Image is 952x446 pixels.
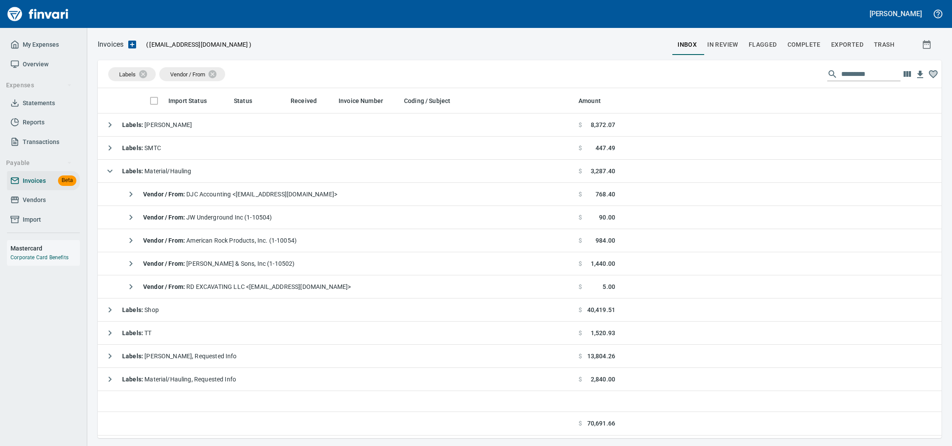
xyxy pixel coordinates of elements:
span: Material/Hauling, Requested Info [122,376,236,383]
span: 13,804.26 [587,352,615,360]
span: Import Status [168,96,218,106]
span: Exported [831,39,863,50]
button: Column choices favorited. Click to reset to default [927,68,940,81]
span: $ [579,329,582,337]
span: 3,287.40 [591,167,615,175]
span: Overview [23,59,48,70]
span: Coding / Subject [404,96,450,106]
h6: Mastercard [10,244,80,253]
span: RD EXCAVATING LLC <[EMAIL_ADDRESS][DOMAIN_NAME]> [143,283,351,290]
span: 40,419.51 [587,305,615,314]
span: Reports [23,117,45,128]
span: 8,372.07 [591,120,615,129]
span: Import Status [168,96,207,106]
a: Overview [7,55,80,74]
strong: Labels : [122,329,144,336]
strong: Labels : [122,168,144,175]
span: Coding / Subject [404,96,462,106]
strong: Vendor / From : [143,237,186,244]
strong: Labels : [122,306,144,313]
span: Transactions [23,137,59,148]
span: My Expenses [23,39,59,50]
strong: Vendor / From : [143,214,186,221]
p: Invoices [98,39,123,50]
span: 1,440.00 [591,259,615,268]
span: 70,691.66 [587,419,615,428]
span: 984.00 [596,236,615,245]
span: $ [579,352,582,360]
span: Received [291,96,328,106]
span: Amount [579,96,612,106]
strong: Labels : [122,144,144,151]
a: Corporate Card Benefits [10,254,68,261]
span: 5.00 [603,282,615,291]
span: [PERSON_NAME], Requested Info [122,353,237,360]
button: Download table [914,68,927,81]
div: Vendor / From [159,67,225,81]
a: Reports [7,113,80,132]
button: Upload an Invoice [123,39,141,50]
span: Amount [579,96,601,106]
span: $ [579,375,582,384]
button: Expenses [3,77,75,93]
span: American Rock Products, Inc. (1-10054) [143,237,297,244]
span: JW Underground Inc (1-10504) [143,214,272,221]
span: 2,840.00 [591,375,615,384]
strong: Labels : [122,121,144,128]
span: Labels [119,71,136,78]
span: Vendors [23,195,46,206]
span: Invoice Number [339,96,383,106]
span: [PERSON_NAME] [122,121,192,128]
a: Vendors [7,190,80,210]
span: $ [579,190,582,199]
h5: [PERSON_NAME] [870,9,922,18]
span: Complete [788,39,821,50]
span: Invoice Number [339,96,394,106]
span: TT [122,329,152,336]
span: [EMAIL_ADDRESS][DOMAIN_NAME] [148,40,249,49]
span: $ [579,259,582,268]
span: In Review [707,39,738,50]
p: ( ) [141,40,251,49]
a: My Expenses [7,35,80,55]
strong: Vendor / From : [143,260,186,267]
span: 90.00 [599,213,615,222]
span: $ [579,120,582,129]
span: Status [234,96,252,106]
nav: breadcrumb [98,39,123,50]
a: Statements [7,93,80,113]
span: SMTC [122,144,161,151]
span: Statements [23,98,55,109]
button: Payable [3,155,75,171]
span: [PERSON_NAME] & Sons, Inc (1-10502) [143,260,295,267]
span: 768.40 [596,190,615,199]
span: Received [291,96,317,106]
strong: Labels : [122,353,144,360]
strong: Vendor / From : [143,283,186,290]
span: $ [579,167,582,175]
span: $ [579,305,582,314]
span: Flagged [749,39,777,50]
button: Show invoices within a particular date range [914,37,942,52]
a: Import [7,210,80,230]
span: $ [579,213,582,222]
span: $ [579,419,582,428]
span: Expenses [6,80,72,91]
span: Shop [122,306,159,313]
span: DJC Accounting <[EMAIL_ADDRESS][DOMAIN_NAME]> [143,191,337,198]
span: Import [23,214,41,225]
span: Payable [6,158,72,168]
span: Material/Hauling [122,168,192,175]
div: Labels [108,67,156,81]
span: Status [234,96,264,106]
strong: Labels : [122,376,144,383]
strong: Vendor / From : [143,191,186,198]
span: inbox [678,39,697,50]
span: 447.49 [596,144,615,152]
button: [PERSON_NAME] [867,7,924,21]
span: $ [579,282,582,291]
a: Transactions [7,132,80,152]
img: Finvari [5,3,71,24]
span: trash [874,39,894,50]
